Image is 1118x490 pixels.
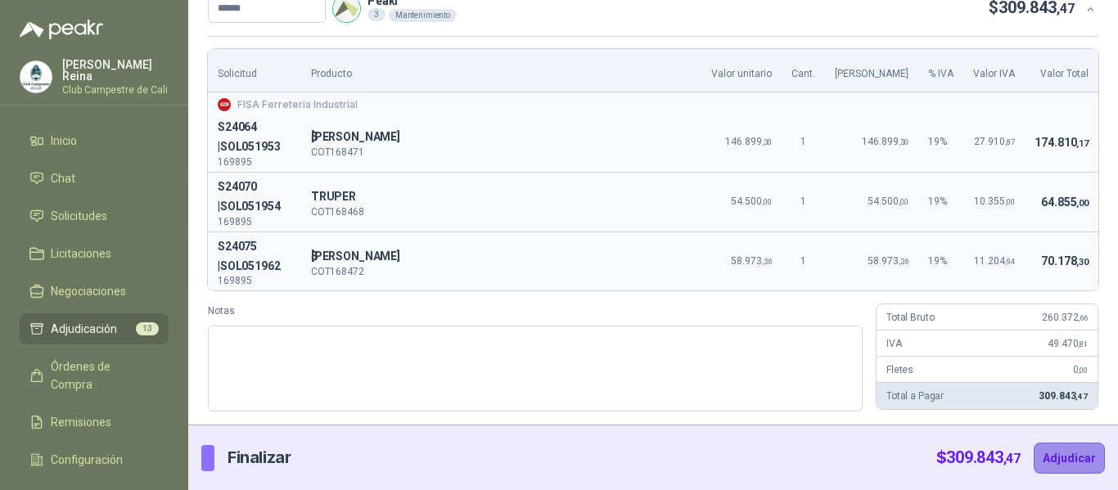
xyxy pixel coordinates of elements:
[1073,364,1088,375] span: 0
[886,310,934,326] p: Total Bruto
[868,255,908,267] span: 58.973
[51,245,111,263] span: Licitaciones
[20,61,52,92] img: Company Logo
[1041,254,1089,267] span: 70.178
[946,447,1021,467] span: 309.843
[51,282,126,300] span: Negociaciones
[899,137,908,146] span: ,30
[311,187,692,207] p: T
[1076,198,1089,209] span: ,00
[20,276,169,307] a: Negociaciones
[218,97,1089,113] div: FISA Ferreteria Industrial
[20,163,169,194] a: Chat
[974,136,1015,147] span: 27.910
[208,49,301,92] th: Solicitud
[1035,136,1089,149] span: 174.810
[1048,338,1088,349] span: 49.470
[886,336,902,352] p: IVA
[218,157,291,167] p: 169895
[899,257,908,266] span: ,36
[762,137,772,146] span: ,30
[868,196,908,207] span: 54.500
[825,49,918,92] th: [PERSON_NAME]
[51,320,117,338] span: Adjudicación
[311,147,692,157] p: COT168471
[1039,390,1088,402] span: 309.843
[218,178,291,217] p: S24070 | SOL051954
[918,113,963,172] td: 19 %
[311,247,692,267] p: S
[301,49,702,92] th: Producto
[1034,443,1105,474] button: Adjudicar
[1076,257,1089,267] span: ,30
[1057,1,1075,16] span: ,47
[20,200,169,232] a: Solicitudes
[762,197,772,206] span: ,00
[1041,196,1089,209] span: 64.855
[731,255,772,267] span: 58.973
[782,232,825,290] td: 1
[51,132,77,150] span: Inicio
[20,125,169,156] a: Inicio
[218,118,291,157] p: S24064 | SOL051953
[51,413,111,431] span: Remisiones
[51,451,123,469] span: Configuración
[886,389,944,404] p: Total a Pagar
[62,85,169,95] p: Club Campestre de Cali
[1005,257,1015,266] span: ,94
[974,196,1015,207] span: 10.355
[51,207,107,225] span: Solicitudes
[311,128,692,147] p: S
[918,232,963,290] td: 19 %
[1076,138,1089,149] span: ,17
[311,247,692,267] span: [PERSON_NAME]
[974,255,1015,267] span: 11.204
[1025,49,1098,92] th: Valor Total
[886,362,913,378] p: Fletes
[51,357,153,393] span: Órdenes de Compra
[1042,312,1088,323] span: 260.372
[311,267,692,276] p: COT168472
[218,217,291,227] p: 169895
[367,8,385,21] div: 3
[963,49,1025,92] th: Valor IVA
[218,98,231,111] img: Company Logo
[918,49,963,92] th: % IVA
[20,238,169,269] a: Licitaciones
[1078,339,1088,348] span: ,81
[1075,392,1088,401] span: ,47
[1078,313,1088,322] span: ,66
[862,136,908,147] span: 146.899
[311,207,692,217] p: COT168468
[1078,366,1088,375] span: ,00
[228,445,291,470] p: Finalizar
[1005,197,1015,206] span: ,00
[136,322,159,335] span: 13
[218,276,291,285] p: 169895
[731,196,772,207] span: 54.500
[782,49,825,92] th: Cant.
[782,172,825,232] td: 1
[1005,137,1015,146] span: ,87
[918,172,963,232] td: 19 %
[208,303,863,319] label: Notas
[389,9,457,22] div: Mantenimiento
[218,237,291,276] p: S24075 | SOL051962
[936,445,1021,470] p: $
[20,20,103,39] img: Logo peakr
[311,187,692,207] span: TRUPER
[20,313,169,344] a: Adjudicación13
[701,49,782,92] th: Valor unitario
[51,169,75,187] span: Chat
[20,407,169,438] a: Remisiones
[62,59,169,82] p: [PERSON_NAME] Reina
[899,197,908,206] span: ,00
[311,128,692,147] span: [PERSON_NAME]
[20,351,169,400] a: Órdenes de Compra
[1003,451,1021,466] span: ,47
[762,257,772,266] span: ,36
[20,444,169,475] a: Configuración
[782,113,825,172] td: 1
[725,136,772,147] span: 146.899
